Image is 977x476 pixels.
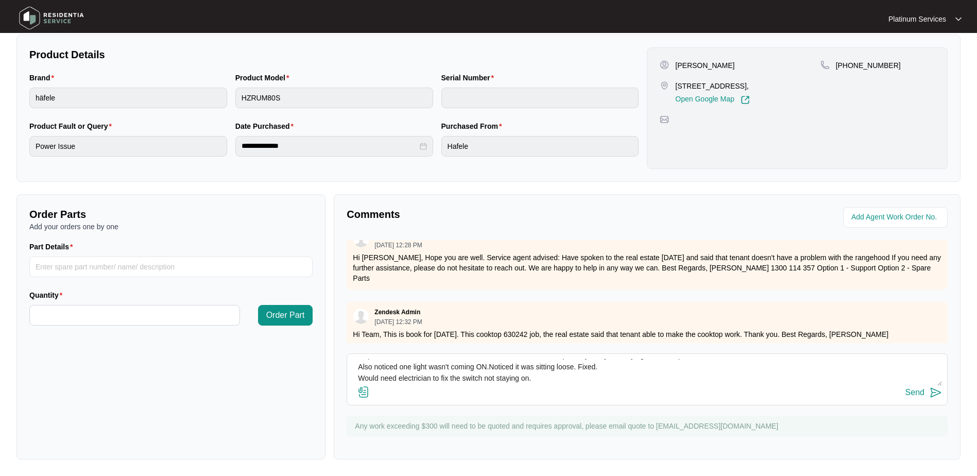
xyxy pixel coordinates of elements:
p: Hi Team, This is book for [DATE]. This cooktop 630242 job, the real estate said that tenant able ... [353,329,941,339]
input: Add Agent Work Order No. [851,211,941,224]
p: Platinum Services [888,14,946,24]
textarea: Inspected the RANGEHOOD and noticed the switch on the wall,possibly faulty,not staying ON when pr... [352,359,942,386]
img: dropdown arrow [955,16,962,22]
input: Serial Number [441,88,639,108]
img: file-attachment-doc.svg [357,386,370,398]
p: [DATE] 12:32 PM [374,319,422,325]
label: Brand [29,73,58,83]
p: Comments [347,207,640,222]
input: Brand [29,88,227,108]
label: Part Details [29,242,77,252]
a: Open Google Map [675,95,749,105]
p: Hi [PERSON_NAME], Hope you are well. Service agent advised: Have spoken to the real estate [DATE]... [353,252,941,283]
label: Quantity [29,290,66,300]
img: user.svg [353,309,369,324]
span: Order Part [266,309,305,321]
button: Order Part [258,305,313,326]
div: Send [905,388,924,397]
img: map-pin [660,115,669,124]
input: Product Model [235,88,433,108]
p: [STREET_ADDRESS], [675,81,749,91]
p: [PERSON_NAME] [675,60,734,71]
label: Product Model [235,73,294,83]
input: Date Purchased [242,141,418,151]
label: Product Fault or Query [29,121,116,131]
img: user-pin [660,60,669,70]
p: Product Details [29,47,639,62]
input: Part Details [29,257,313,277]
img: send-icon.svg [930,386,942,399]
p: [PHONE_NUMBER] [836,60,901,71]
button: Send [905,386,942,400]
input: Product Fault or Query [29,136,227,157]
label: Serial Number [441,73,498,83]
label: Date Purchased [235,121,298,131]
input: Purchased From [441,136,639,157]
img: Link-External [741,95,750,105]
img: map-pin [660,81,669,90]
p: Order Parts [29,207,313,222]
p: Zendesk Admin [374,308,420,316]
img: map-pin [820,60,830,70]
input: Quantity [30,305,239,325]
img: residentia service logo [15,3,88,33]
p: Any work exceeding $300 will need to be quoted and requires approval, please email quote to [EMAI... [355,421,942,431]
p: Add your orders one by one [29,222,313,232]
p: [DATE] 12:28 PM [374,242,422,248]
label: Purchased From [441,121,506,131]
